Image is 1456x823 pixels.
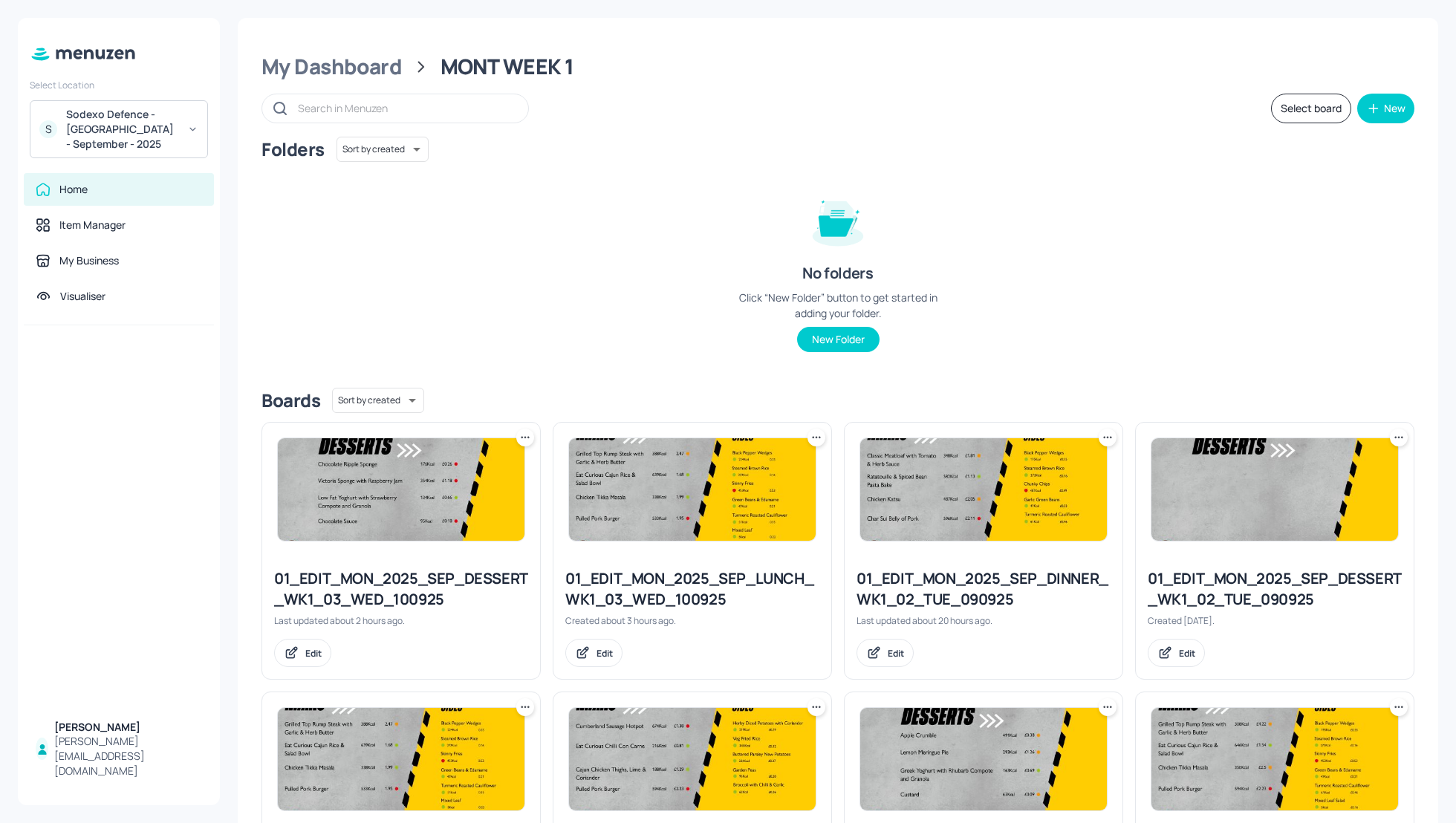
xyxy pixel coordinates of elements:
div: Edit [1179,647,1195,660]
img: folder-empty [801,183,875,257]
img: 2025-09-09-17574311138731u9rafursv4.jpeg [860,438,1107,541]
div: Sort by created [332,386,424,415]
div: 01_EDIT_MON_2025_SEP_DESSERT_WK1_02_TUE_090925 [1148,568,1402,610]
div: 01_EDIT_MON_2025_SEP_DINNER_WK1_02_TUE_090925 [857,568,1111,610]
img: 2025-09-01-17567249285782hqoflqps1e.jpeg [1151,708,1398,810]
img: 2025-09-10-1757494168467csnnkqpc8yq.jpeg [278,438,524,541]
div: Created about 3 hours ago. [565,614,819,627]
div: Created [DATE]. [1148,614,1402,627]
button: New [1357,94,1414,123]
div: Sort by created [337,134,429,164]
div: Last updated about 2 hours ago. [274,614,528,627]
img: 2025-05-08-1746705680877yauq63gr7pb.jpeg [569,438,816,541]
div: Boards [261,388,320,412]
div: MONT WEEK 1 [441,53,574,80]
img: 2025-05-08-1746705680877yauq63gr7pb.jpeg [278,708,524,810]
div: Sodexo Defence - [GEOGRAPHIC_DATA] - September - 2025 [66,107,178,152]
div: New [1384,103,1405,114]
img: 2025-05-08-1746712450279cmjftoxozvn.jpeg [1151,438,1398,541]
div: Folders [261,137,325,161]
div: 01_EDIT_MON_2025_SEP_LUNCH_WK1_03_WED_100925 [565,568,819,610]
button: New Folder [797,327,880,352]
div: Edit [597,647,613,660]
div: Home [59,182,88,197]
button: Select board [1271,94,1351,123]
input: Search in Menuzen [298,97,513,119]
div: 01_EDIT_MON_2025_SEP_DESSERT_WK1_03_WED_100925 [274,568,528,610]
div: Select Location [30,79,208,91]
img: 2025-09-08-1757322088127ihepenzvn3c.jpeg [860,708,1107,810]
div: No folders [802,263,873,284]
div: Edit [305,647,322,660]
div: Click “New Folder” button to get started in adding your folder. [727,290,949,321]
div: My Dashboard [261,53,402,80]
div: [PERSON_NAME] [54,720,202,735]
div: Visualiser [60,289,105,304]
div: Edit [888,647,904,660]
div: My Business [59,253,119,268]
img: 2025-09-08-1757344832896wimaptaehjs.jpeg [569,708,816,810]
div: S [39,120,57,138]
div: Last updated about 20 hours ago. [857,614,1111,627]
div: [PERSON_NAME][EMAIL_ADDRESS][DOMAIN_NAME] [54,734,202,778]
div: Item Manager [59,218,126,232]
